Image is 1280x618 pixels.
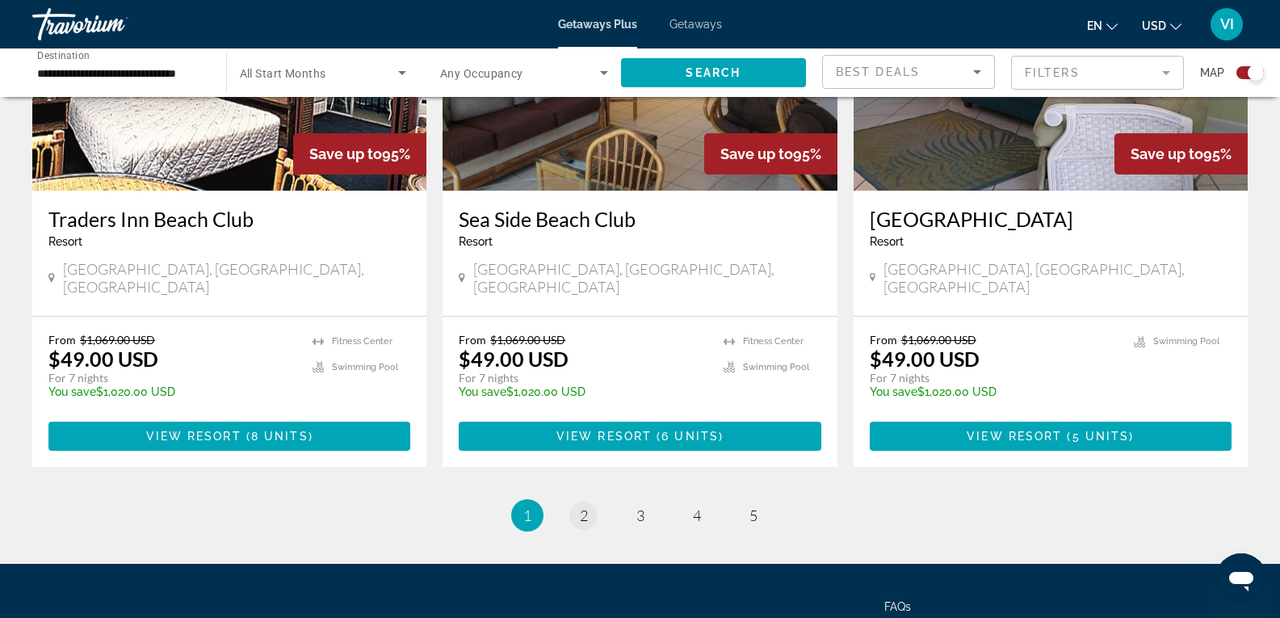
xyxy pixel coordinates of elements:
[556,430,652,443] span: View Resort
[669,18,722,31] a: Getaways
[1200,61,1224,84] span: Map
[332,336,392,347] span: Fitness Center
[1153,336,1219,347] span: Swimming Pool
[309,145,382,162] span: Save up to
[80,333,155,347] span: $1,069.00 USD
[1142,19,1166,32] span: USD
[870,385,917,398] span: You save
[901,333,976,347] span: $1,069.00 USD
[1220,16,1234,32] span: VI
[48,385,296,398] p: $1,020.00 USD
[251,430,308,443] span: 8 units
[32,3,194,45] a: Travorium
[870,347,980,371] p: $49.00 USD
[459,207,820,231] a: Sea Side Beach Club
[743,362,809,372] span: Swimming Pool
[1114,133,1248,174] div: 95%
[332,362,398,372] span: Swimming Pool
[1131,145,1203,162] span: Save up to
[440,67,523,80] span: Any Occupancy
[636,507,644,524] span: 3
[870,207,1232,231] a: [GEOGRAPHIC_DATA]
[459,235,493,248] span: Resort
[37,49,90,61] span: Destination
[580,507,588,524] span: 2
[1011,55,1184,90] button: Filter
[1062,430,1134,443] span: ( )
[621,58,807,87] button: Search
[146,430,241,443] span: View Resort
[1142,14,1181,37] button: Change currency
[293,133,426,174] div: 95%
[836,65,920,78] span: Best Deals
[661,430,719,443] span: 6 units
[48,347,158,371] p: $49.00 USD
[48,333,76,347] span: From
[241,430,313,443] span: ( )
[1215,553,1267,605] iframe: Button to launch messaging window
[870,333,897,347] span: From
[652,430,724,443] span: ( )
[743,336,804,347] span: Fitness Center
[686,66,741,79] span: Search
[459,347,569,371] p: $49.00 USD
[720,145,793,162] span: Save up to
[459,333,486,347] span: From
[967,430,1062,443] span: View Resort
[1087,19,1102,32] span: en
[870,371,1118,385] p: For 7 nights
[558,18,637,31] a: Getaways Plus
[749,507,758,524] span: 5
[48,422,410,451] button: View Resort(8 units)
[836,62,981,82] mat-select: Sort by
[870,235,904,248] span: Resort
[693,507,701,524] span: 4
[48,235,82,248] span: Resort
[883,260,1232,296] span: [GEOGRAPHIC_DATA], [GEOGRAPHIC_DATA], [GEOGRAPHIC_DATA]
[459,385,707,398] p: $1,020.00 USD
[704,133,837,174] div: 95%
[48,385,96,398] span: You save
[473,260,821,296] span: [GEOGRAPHIC_DATA], [GEOGRAPHIC_DATA], [GEOGRAPHIC_DATA]
[1206,7,1248,41] button: User Menu
[870,422,1232,451] button: View Resort(5 units)
[1087,14,1118,37] button: Change language
[459,371,707,385] p: For 7 nights
[240,67,326,80] span: All Start Months
[884,600,911,613] a: FAQs
[459,385,506,398] span: You save
[490,333,565,347] span: $1,069.00 USD
[48,371,296,385] p: For 7 nights
[32,499,1248,532] nav: Pagination
[523,507,531,524] span: 1
[459,422,820,451] button: View Resort(6 units)
[1072,430,1130,443] span: 5 units
[48,207,410,231] a: Traders Inn Beach Club
[63,260,411,296] span: [GEOGRAPHIC_DATA], [GEOGRAPHIC_DATA], [GEOGRAPHIC_DATA]
[870,385,1118,398] p: $1,020.00 USD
